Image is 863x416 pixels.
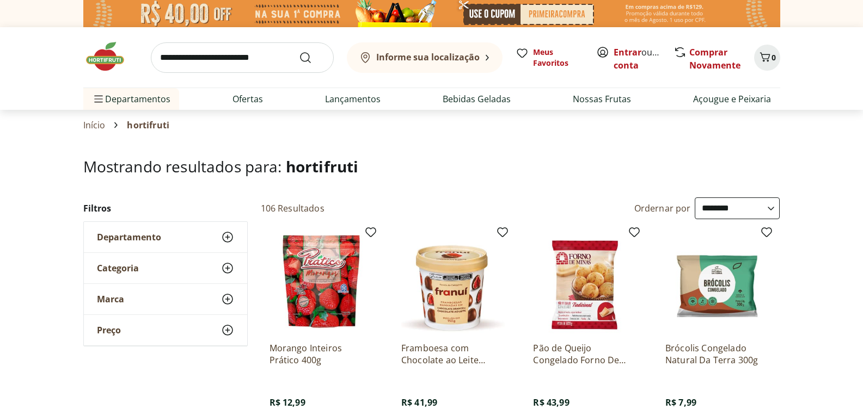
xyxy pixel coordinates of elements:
span: R$ 41,99 [401,396,437,408]
button: Carrinho [754,45,780,71]
span: Preço [97,325,121,336]
span: R$ 7,99 [665,396,696,408]
a: Ofertas [232,92,263,105]
label: Ordernar por [634,202,691,214]
span: Meus Favoritos [533,47,583,69]
img: Morango Inteiros Prático 400g [270,230,373,333]
span: Marca [97,294,124,305]
a: Lançamentos [325,92,381,105]
img: Pão de Queijo Congelado Forno De Minas 820g [533,230,636,333]
a: Brócolis Congelado Natural Da Terra 300g [665,342,769,366]
a: Entrar [614,46,641,58]
h2: 106 Resultados [261,202,325,214]
a: Início [83,120,106,130]
button: Preço [84,315,247,345]
img: Framboesa com Chocolate ao Leite Franuí 150g [401,230,505,333]
a: Açougue e Peixaria [693,92,771,105]
span: Categoria [97,263,139,274]
input: search [151,42,334,73]
button: Categoria [84,253,247,283]
a: Framboesa com Chocolate ao Leite Franuí 150g [401,342,505,366]
span: 0 [772,52,776,63]
span: R$ 43,99 [533,396,569,408]
span: R$ 12,99 [270,396,305,408]
button: Menu [92,86,105,112]
img: Hortifruti [83,40,138,73]
button: Submit Search [299,51,325,64]
button: Marca [84,284,247,314]
a: Meus Favoritos [516,47,583,69]
span: Departamento [97,232,161,243]
a: Comprar Novamente [689,46,740,71]
b: Informe sua localização [376,51,480,63]
a: Criar conta [614,46,674,71]
a: Pão de Queijo Congelado Forno De Minas 820g [533,342,636,366]
img: Brócolis Congelado Natural Da Terra 300g [665,230,769,333]
h1: Mostrando resultados para: [83,158,780,175]
span: hortifruti [127,120,169,130]
button: Departamento [84,222,247,252]
a: Nossas Frutas [573,92,631,105]
a: Morango Inteiros Prático 400g [270,342,373,366]
span: ou [614,46,662,72]
span: Departamentos [92,86,170,112]
h2: Filtros [83,197,248,219]
button: Informe sua localização [347,42,503,73]
span: hortifruti [286,156,359,177]
a: Bebidas Geladas [443,92,511,105]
